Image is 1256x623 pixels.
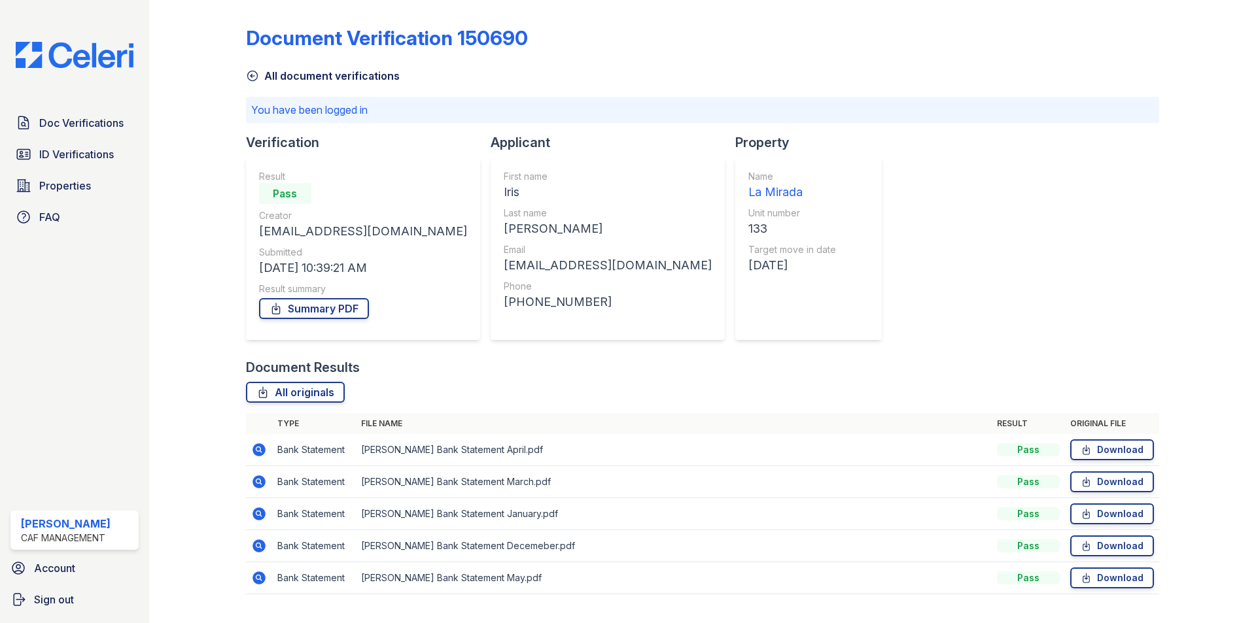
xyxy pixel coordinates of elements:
div: First name [504,170,712,183]
div: Pass [997,571,1060,584]
div: [DATE] [748,256,836,275]
span: ID Verifications [39,146,114,162]
a: All originals [246,382,345,403]
div: [PHONE_NUMBER] [504,293,712,311]
div: Email [504,243,712,256]
div: [PERSON_NAME] [504,220,712,238]
a: Download [1070,567,1154,588]
td: Bank Statement [272,530,356,562]
div: Phone [504,280,712,293]
div: Property [735,133,892,152]
div: Submitted [259,246,467,259]
th: Result [992,413,1065,434]
div: Pass [997,507,1060,520]
a: Properties [10,173,139,199]
div: CAF Management [21,531,111,545]
div: Iris [504,183,712,201]
span: Account [34,560,75,576]
div: Result summary [259,282,467,295]
td: [PERSON_NAME] Bank Statement Decemeber.pdf [356,530,992,562]
th: Type [272,413,356,434]
td: [PERSON_NAME] Bank Statement January.pdf [356,498,992,530]
td: [PERSON_NAME] Bank Statement April.pdf [356,434,992,466]
a: Account [5,555,144,581]
span: Doc Verifications [39,115,124,131]
a: Sign out [5,586,144,613]
div: [EMAIL_ADDRESS][DOMAIN_NAME] [504,256,712,275]
a: Download [1070,471,1154,492]
a: Download [1070,439,1154,460]
div: Last name [504,207,712,220]
td: Bank Statement [272,562,356,594]
div: [PERSON_NAME] [21,516,111,531]
div: [EMAIL_ADDRESS][DOMAIN_NAME] [259,222,467,241]
th: Original file [1065,413,1159,434]
span: Sign out [34,592,74,607]
div: Result [259,170,467,183]
a: Download [1070,503,1154,524]
div: [DATE] 10:39:21 AM [259,259,467,277]
td: Bank Statement [272,434,356,466]
div: Target move in date [748,243,836,256]
a: Download [1070,535,1154,556]
div: Creator [259,209,467,222]
div: Pass [997,539,1060,552]
td: Bank Statement [272,466,356,498]
a: All document verifications [246,68,400,84]
div: Pass [997,475,1060,488]
div: Document Results [246,358,360,377]
div: La Mirada [748,183,836,201]
a: FAQ [10,204,139,230]
div: Pass [259,183,311,204]
img: CE_Logo_Blue-a8612792a0a2168367f1c8372b55b34899dd931a85d93a1a3d3e32e68fde9ad4.png [5,42,144,68]
th: File name [356,413,992,434]
span: Properties [39,178,91,194]
div: Pass [997,443,1060,456]
td: Bank Statement [272,498,356,530]
p: You have been logged in [251,102,1154,118]
span: FAQ [39,209,60,225]
div: Verification [246,133,491,152]
td: [PERSON_NAME] Bank Statement May.pdf [356,562,992,594]
div: 133 [748,220,836,238]
a: Doc Verifications [10,110,139,136]
div: Applicant [491,133,735,152]
div: Unit number [748,207,836,220]
a: Name La Mirada [748,170,836,201]
a: Summary PDF [259,298,369,319]
div: Name [748,170,836,183]
div: Document Verification 150690 [246,26,528,50]
td: [PERSON_NAME] Bank Statement March.pdf [356,466,992,498]
a: ID Verifications [10,141,139,167]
